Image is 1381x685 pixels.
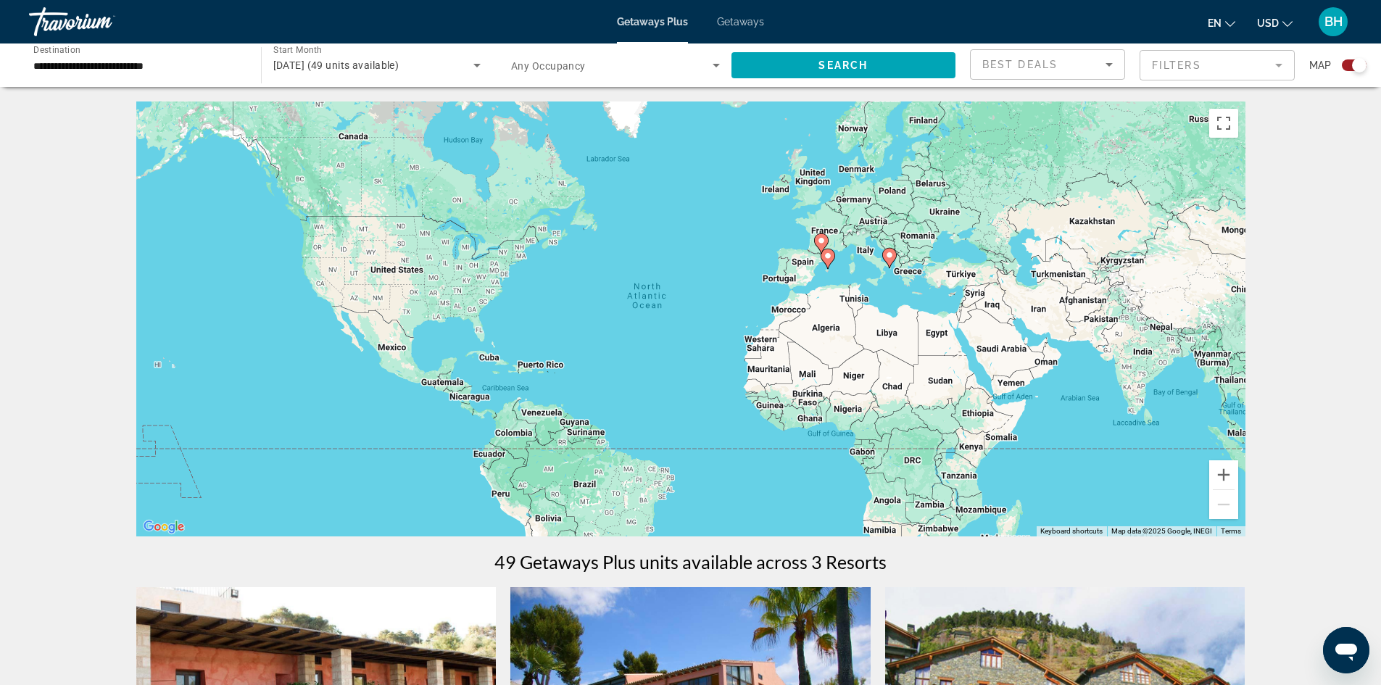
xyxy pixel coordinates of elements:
span: Any Occupancy [511,60,586,72]
button: Toggle fullscreen view [1209,109,1238,138]
span: Destination [33,44,80,54]
a: Open this area in Google Maps (opens a new window) [140,518,188,536]
button: Zoom out [1209,490,1238,519]
span: Start Month [273,45,322,55]
img: Google [140,518,188,536]
button: User Menu [1314,7,1352,37]
a: Terms (opens in new tab) [1221,527,1241,535]
a: Getaways Plus [617,16,688,28]
button: Zoom in [1209,460,1238,489]
button: Change language [1208,12,1235,33]
span: [DATE] (49 units available) [273,59,399,71]
span: en [1208,17,1222,29]
span: Search [818,59,868,71]
span: Best Deals [982,59,1058,70]
a: Travorium [29,3,174,41]
span: Map [1309,55,1331,75]
span: Map data ©2025 Google, INEGI [1111,527,1212,535]
span: USD [1257,17,1279,29]
mat-select: Sort by [982,56,1113,73]
button: Keyboard shortcuts [1040,526,1103,536]
button: Change currency [1257,12,1293,33]
h1: 49 Getaways Plus units available across 3 Resorts [494,551,887,573]
iframe: Button to launch messaging window [1323,627,1369,673]
button: Search [731,52,956,78]
a: Getaways [717,16,764,28]
button: Filter [1140,49,1295,81]
span: BH [1324,14,1343,29]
